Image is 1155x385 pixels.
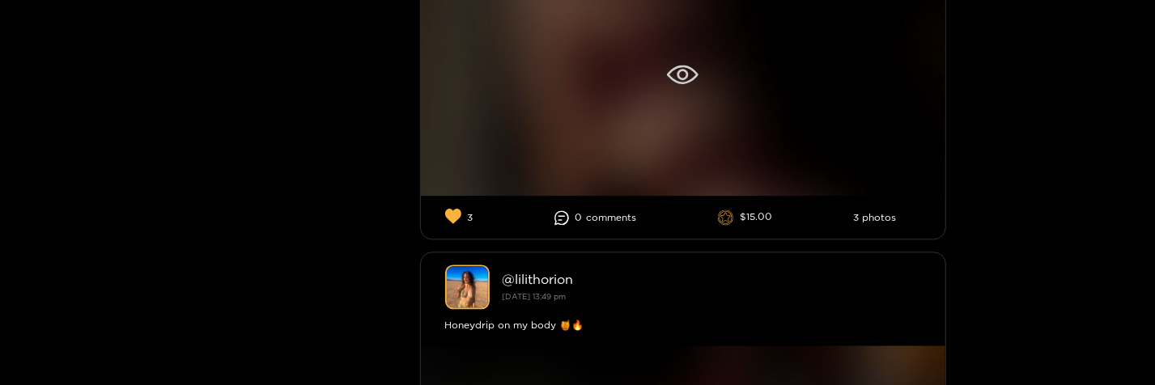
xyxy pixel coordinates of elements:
li: 3 [445,208,473,226]
li: $15.00 [718,209,773,226]
img: lilithorion [445,264,490,309]
li: 3 photos [853,212,896,223]
div: @ lilithorion [503,272,921,286]
span: comment s [587,212,637,223]
li: 0 [554,210,637,225]
div: Honeydrip on my body 🍯🔥 [445,317,921,333]
small: [DATE] 13:49 pm [503,292,567,301]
